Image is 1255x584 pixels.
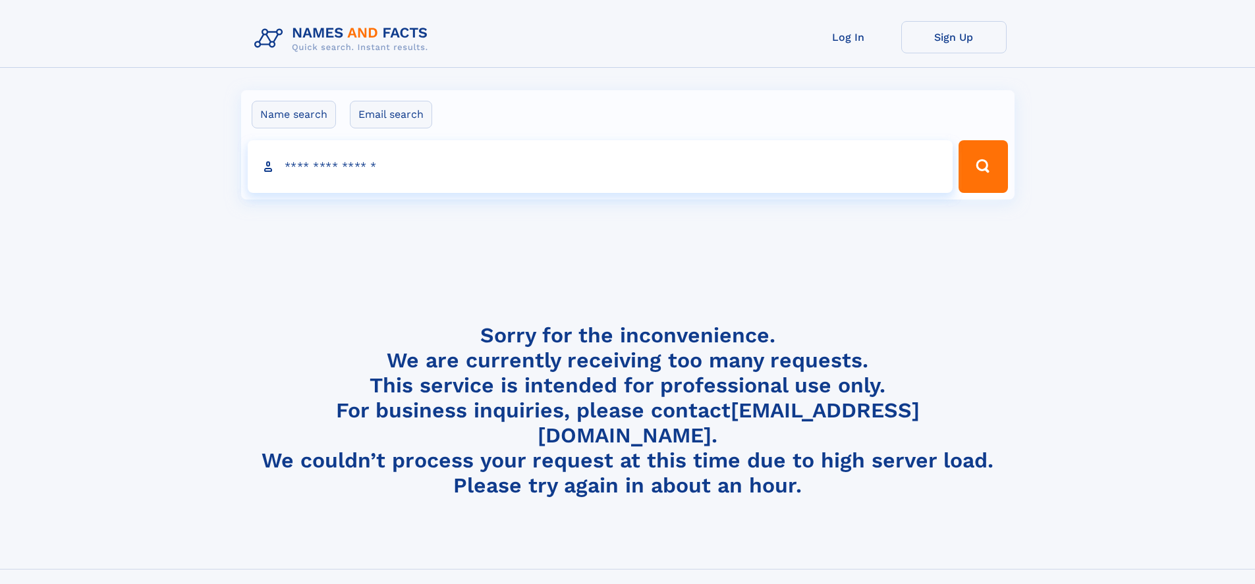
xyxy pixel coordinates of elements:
[248,140,953,193] input: search input
[252,101,336,128] label: Name search
[959,140,1007,193] button: Search Button
[538,398,920,448] a: [EMAIL_ADDRESS][DOMAIN_NAME]
[249,21,439,57] img: Logo Names and Facts
[249,323,1007,498] h4: Sorry for the inconvenience. We are currently receiving too many requests. This service is intend...
[796,21,901,53] a: Log In
[350,101,432,128] label: Email search
[901,21,1007,53] a: Sign Up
